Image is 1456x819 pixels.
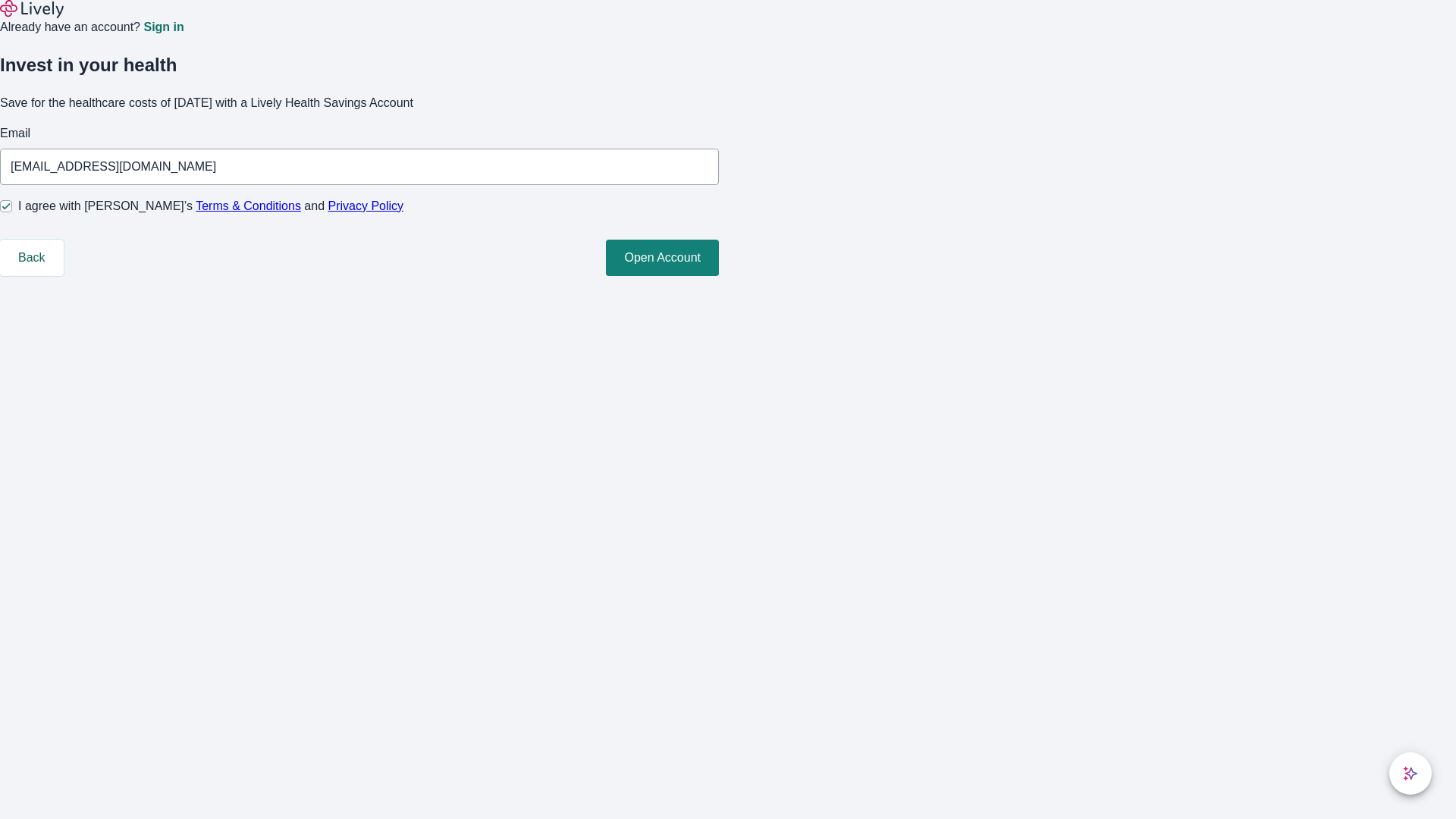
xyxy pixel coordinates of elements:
a: Terms & Conditions [196,199,301,212]
svg: Lively AI Assistant [1403,766,1418,781]
button: Open Account [606,240,719,276]
a: Sign in [143,21,184,33]
a: Privacy Policy [328,199,404,212]
span: I agree with [PERSON_NAME]’s and [18,197,403,215]
button: chat [1389,752,1432,795]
